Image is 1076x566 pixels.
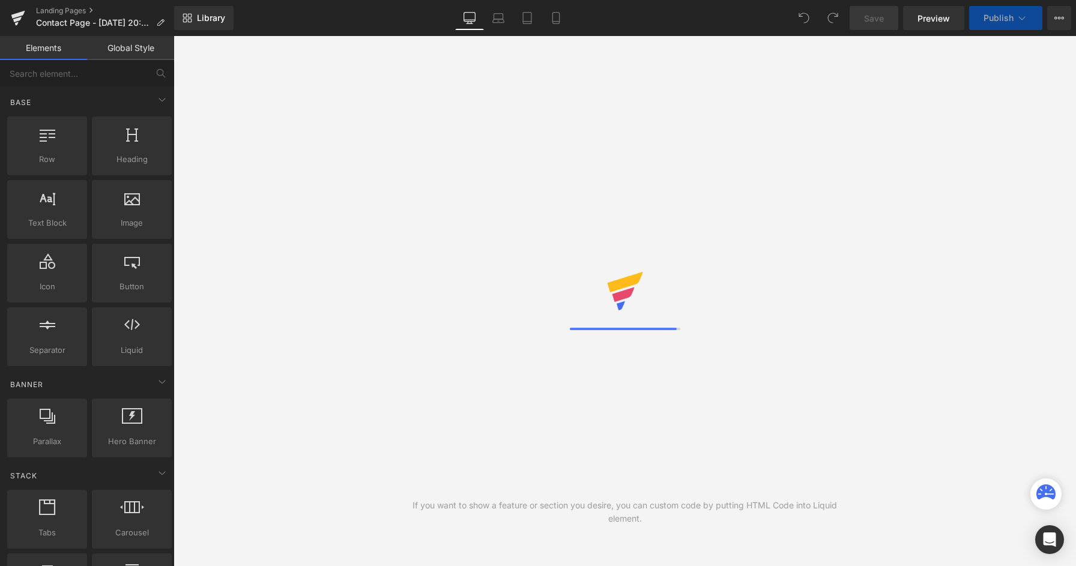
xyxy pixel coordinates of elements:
button: Publish [969,6,1042,30]
a: Tablet [513,6,542,30]
button: More [1047,6,1071,30]
span: Hero Banner [95,435,168,448]
span: Stack [9,470,38,481]
span: Icon [11,280,83,293]
span: Banner [9,379,44,390]
span: Row [11,153,83,166]
a: Desktop [455,6,484,30]
span: Separator [11,344,83,357]
span: Carousel [95,526,168,539]
span: Text Block [11,217,83,229]
span: Library [197,13,225,23]
span: Contact Page - [DATE] 20:28:14 [36,18,151,28]
a: Laptop [484,6,513,30]
a: New Library [174,6,234,30]
button: Redo [821,6,845,30]
span: Save [864,12,884,25]
span: Liquid [95,344,168,357]
a: Preview [903,6,964,30]
div: Open Intercom Messenger [1035,525,1064,554]
span: Base [9,97,32,108]
span: Heading [95,153,168,166]
a: Landing Pages [36,6,174,16]
span: Parallax [11,435,83,448]
a: Global Style [87,36,174,60]
button: Undo [792,6,816,30]
span: Publish [984,13,1014,23]
span: Tabs [11,526,83,539]
div: If you want to show a feature or section you desire, you can custom code by putting HTML Code int... [399,499,851,525]
span: Preview [917,12,950,25]
a: Mobile [542,6,570,30]
span: Button [95,280,168,293]
span: Image [95,217,168,229]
